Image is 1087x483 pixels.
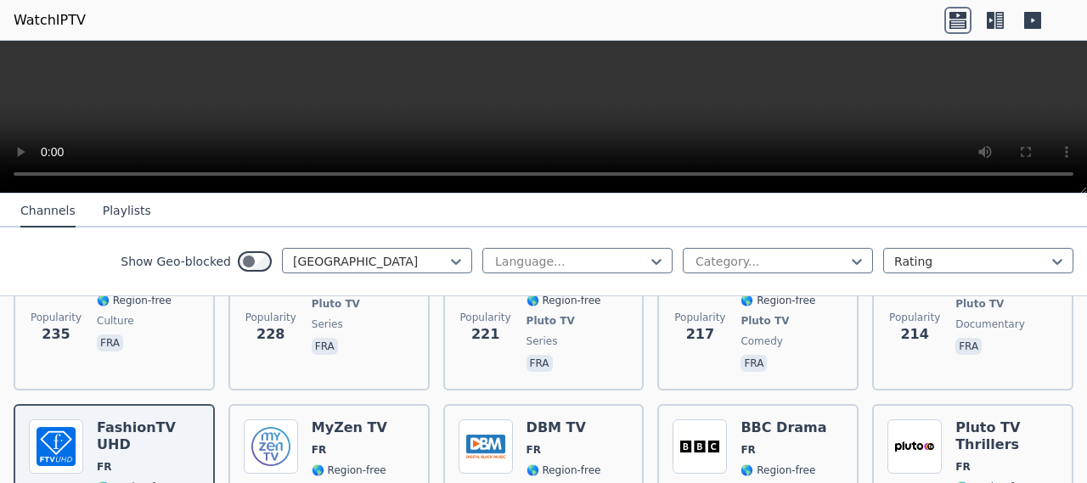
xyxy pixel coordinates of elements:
[527,419,601,436] h6: DBM TV
[244,419,298,474] img: MyZen TV
[955,297,1004,311] span: Pluto TV
[527,314,575,328] span: Pluto TV
[686,324,714,345] span: 217
[31,311,82,324] span: Popularity
[29,419,83,474] img: FashionTV UHD
[312,338,338,355] p: fra
[97,419,200,453] h6: FashionTV UHD
[42,324,70,345] span: 235
[312,463,386,477] span: 🌎 Region-free
[471,324,499,345] span: 221
[741,294,815,307] span: 🌎 Region-free
[527,334,558,348] span: series
[900,324,928,345] span: 214
[674,311,725,324] span: Popularity
[527,463,601,477] span: 🌎 Region-free
[955,419,1058,453] h6: Pluto TV Thrillers
[459,419,513,474] img: DBM TV
[20,195,76,227] button: Channels
[673,419,727,474] img: BBC Drama
[256,324,284,345] span: 228
[741,334,783,348] span: comedy
[955,317,1025,331] span: documentary
[889,311,940,324] span: Popularity
[312,297,360,311] span: Pluto TV
[741,443,755,457] span: FR
[741,314,789,328] span: Pluto TV
[741,355,767,372] p: fra
[312,419,414,436] h6: MyZen TV
[97,334,123,351] p: fra
[103,195,151,227] button: Playlists
[312,443,326,457] span: FR
[460,311,511,324] span: Popularity
[741,463,815,477] span: 🌎 Region-free
[312,317,343,331] span: series
[97,460,111,474] span: FR
[955,460,970,474] span: FR
[97,294,172,307] span: 🌎 Region-free
[14,10,86,31] a: WatchIPTV
[245,311,296,324] span: Popularity
[887,419,942,474] img: Pluto TV Thrillers
[527,355,553,372] p: fra
[527,443,541,457] span: FR
[955,338,982,355] p: fra
[97,314,134,328] span: culture
[527,294,601,307] span: 🌎 Region-free
[121,253,231,270] label: Show Geo-blocked
[741,419,826,436] h6: BBC Drama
